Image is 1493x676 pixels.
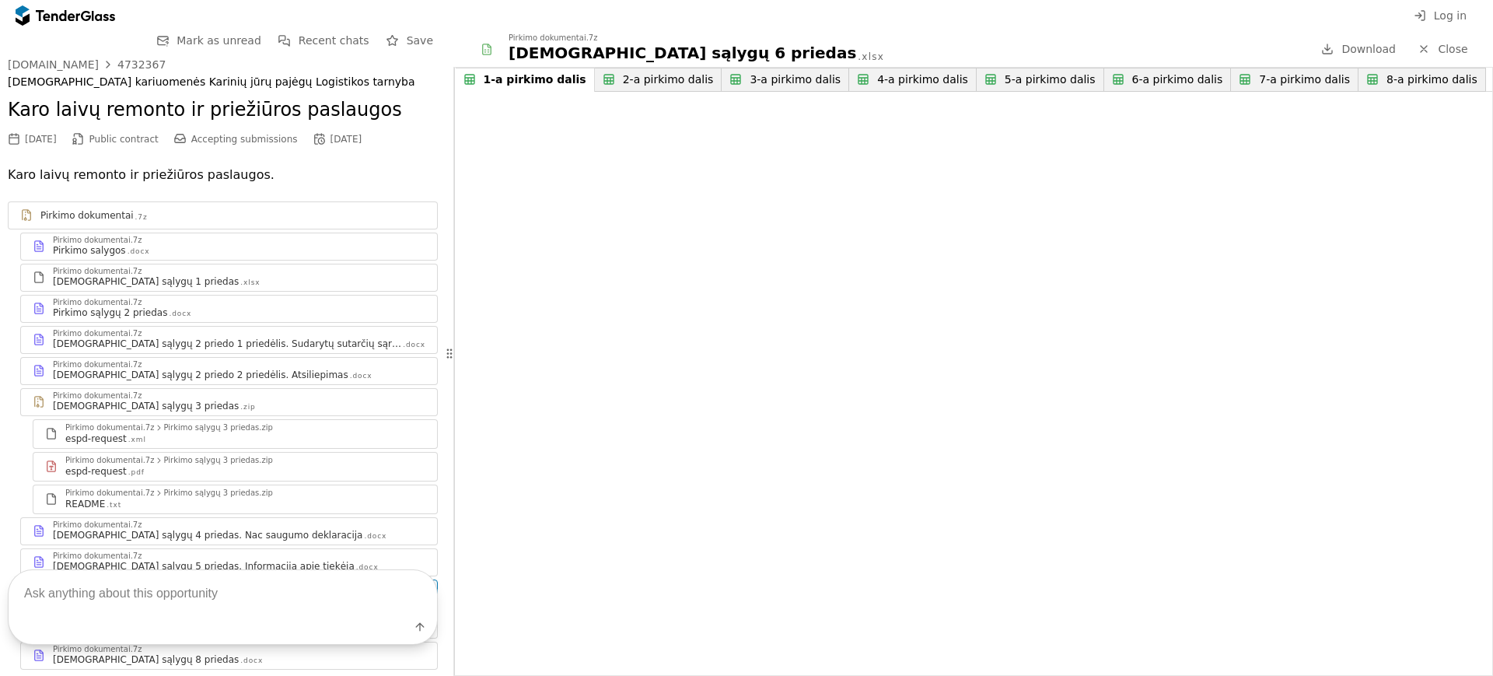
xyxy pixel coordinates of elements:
[65,433,127,445] div: espd-request
[1341,43,1396,55] span: Download
[33,452,438,482] a: Pirkimo dokumentai.7zPirkimo sąlygų 3 priedas.zipespd-request.pdf
[40,209,134,222] div: Pirkimo dokumentai
[1316,40,1400,59] a: Download
[364,531,386,541] div: .docx
[65,489,154,497] div: Pirkimo dokumentai.7z
[20,517,438,545] a: Pirkimo dokumentai.7z[DEMOGRAPHIC_DATA] sąlygų 4 priedas. Nac saugumo deklaracija.docx
[1132,73,1223,86] div: 6-a pirkimo dalis
[274,31,374,51] button: Recent chats
[65,465,127,478] div: espd-request
[8,75,438,89] div: [DEMOGRAPHIC_DATA] kariuomenės Karinių jūrų pajėgų Logistikos tarnyba
[20,326,438,354] a: Pirkimo dokumentai.7z[DEMOGRAPHIC_DATA] sąlygų 2 priedo 1 priedėlis. Sudarytų sutarčių sąrašas.docx
[407,34,433,47] span: Save
[53,392,142,400] div: Pirkimo dokumentai.7z
[33,419,438,449] a: Pirkimo dokumentai.7zPirkimo sąlygų 3 priedas.zipespd-request.xml
[53,299,142,306] div: Pirkimo dokumentai.7z
[177,34,261,47] span: Mark as unread
[163,489,272,497] div: Pirkimo sąlygų 3 priedas.zip
[53,400,239,412] div: [DEMOGRAPHIC_DATA] sąlygų 3 priedas
[65,424,154,432] div: Pirkimo dokumentai.7z
[20,233,438,261] a: Pirkimo dokumentai.7zPirkimo salygos.docx
[623,73,714,86] div: 2-a pirkimo dalis
[1409,6,1471,26] button: Log in
[65,498,105,510] div: README
[53,306,167,319] div: Pirkimo sąlygų 2 priedas
[1434,9,1467,22] span: Log in
[128,468,145,478] div: .pdf
[8,97,438,124] h2: Karo laivų remonto ir priežiūros paslaugos
[53,330,142,338] div: Pirkimo dokumentai.7z
[1438,43,1467,55] span: Close
[20,295,438,323] a: Pirkimo dokumentai.7zPirkimo sąlygų 2 priedas.docx
[350,371,372,381] div: .docx
[53,244,126,257] div: Pirkimo salygos
[65,457,154,464] div: Pirkimo dokumentai.7z
[152,31,266,51] button: Mark as unread
[299,34,369,47] span: Recent chats
[382,31,438,51] button: Save
[53,236,142,244] div: Pirkimo dokumentai.7z
[8,59,99,70] div: [DOMAIN_NAME]
[240,278,260,288] div: .xlsx
[750,73,841,86] div: 3-a pirkimo dalis
[1005,73,1096,86] div: 5-a pirkimo dalis
[240,402,255,412] div: .zip
[330,134,362,145] div: [DATE]
[89,134,159,145] span: Public contract
[25,134,57,145] div: [DATE]
[53,361,142,369] div: Pirkimo dokumentai.7z
[20,264,438,292] a: Pirkimo dokumentai.7z[DEMOGRAPHIC_DATA] sąlygų 1 priedas.xlsx
[163,424,272,432] div: Pirkimo sąlygų 3 priedas.zip
[169,309,191,319] div: .docx
[107,500,121,510] div: .txt
[53,521,142,529] div: Pirkimo dokumentai.7z
[1408,40,1477,59] a: Close
[403,340,425,350] div: .docx
[20,388,438,416] a: Pirkimo dokumentai.7z[DEMOGRAPHIC_DATA] sąlygų 3 priedas.zip
[135,212,148,222] div: .7z
[128,435,146,445] div: .xml
[33,485,438,514] a: Pirkimo dokumentai.7zPirkimo sąlygų 3 priedas.zipREADME.txt
[8,201,438,229] a: Pirkimo dokumentai.7z
[509,34,597,42] div: Pirkimo dokumentai.7z
[117,59,166,70] div: 4732367
[1386,73,1477,86] div: 8-a pirkimo dalis
[509,42,856,64] div: [DEMOGRAPHIC_DATA] sąlygų 6 priedas
[484,73,586,86] div: 1-a pirkimo dalis
[1259,73,1350,86] div: 7-a pirkimo dalis
[877,73,968,86] div: 4-a pirkimo dalis
[20,357,438,385] a: Pirkimo dokumentai.7z[DEMOGRAPHIC_DATA] sąlygų 2 priedo 2 priedėlis. Atsiliepimas.docx
[53,268,142,275] div: Pirkimo dokumentai.7z
[191,134,298,145] span: Accepting submissions
[8,164,438,186] p: Karo laivų remonto ir priežiūros paslaugos.
[53,338,401,350] div: [DEMOGRAPHIC_DATA] sąlygų 2 priedo 1 priedėlis. Sudarytų sutarčių sąrašas
[53,369,348,381] div: [DEMOGRAPHIC_DATA] sąlygų 2 priedo 2 priedėlis. Atsiliepimas
[128,247,150,257] div: .docx
[858,51,884,64] div: .xlsx
[163,457,272,464] div: Pirkimo sąlygų 3 priedas.zip
[53,529,362,541] div: [DEMOGRAPHIC_DATA] sąlygų 4 priedas. Nac saugumo deklaracija
[8,58,166,71] a: [DOMAIN_NAME]4732367
[53,275,239,288] div: [DEMOGRAPHIC_DATA] sąlygų 1 priedas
